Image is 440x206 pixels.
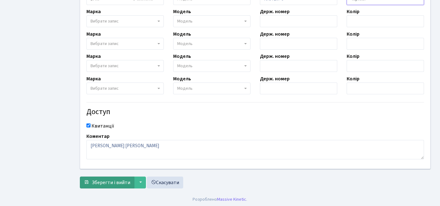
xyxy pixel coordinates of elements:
h4: Доступ [86,108,424,117]
textarea: [PERSON_NAME] [PERSON_NAME] [86,140,424,159]
label: Модель [173,53,191,60]
span: Модель [177,41,193,47]
div: Розроблено . [193,196,247,203]
label: Марка [86,30,101,38]
span: Модель [177,85,193,92]
label: Держ. номер [260,30,290,38]
label: Колір [347,30,360,38]
label: Колір [347,8,360,15]
label: Модель [173,30,191,38]
a: Скасувати [147,177,183,188]
label: Модель [173,75,191,83]
a: Massive Kinetic [217,196,246,203]
label: Колір [347,53,360,60]
label: Марка [86,53,101,60]
label: Коментар [86,133,110,140]
label: Держ. номер [260,53,290,60]
span: Вибрати запис [91,63,119,69]
span: Модель [177,63,193,69]
label: Квитанції [91,122,114,130]
label: Марка [86,8,101,15]
label: Держ. номер [260,8,290,15]
span: Зберегти і вийти [92,179,130,186]
span: Модель [177,18,193,24]
span: Вибрати запис [91,18,119,24]
label: Держ. номер [260,75,290,83]
label: Колір [347,75,360,83]
span: Вибрати запис [91,41,119,47]
label: Марка [86,75,101,83]
button: Зберегти і вийти [80,177,134,188]
label: Модель [173,8,191,15]
span: Вибрати запис [91,85,119,92]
